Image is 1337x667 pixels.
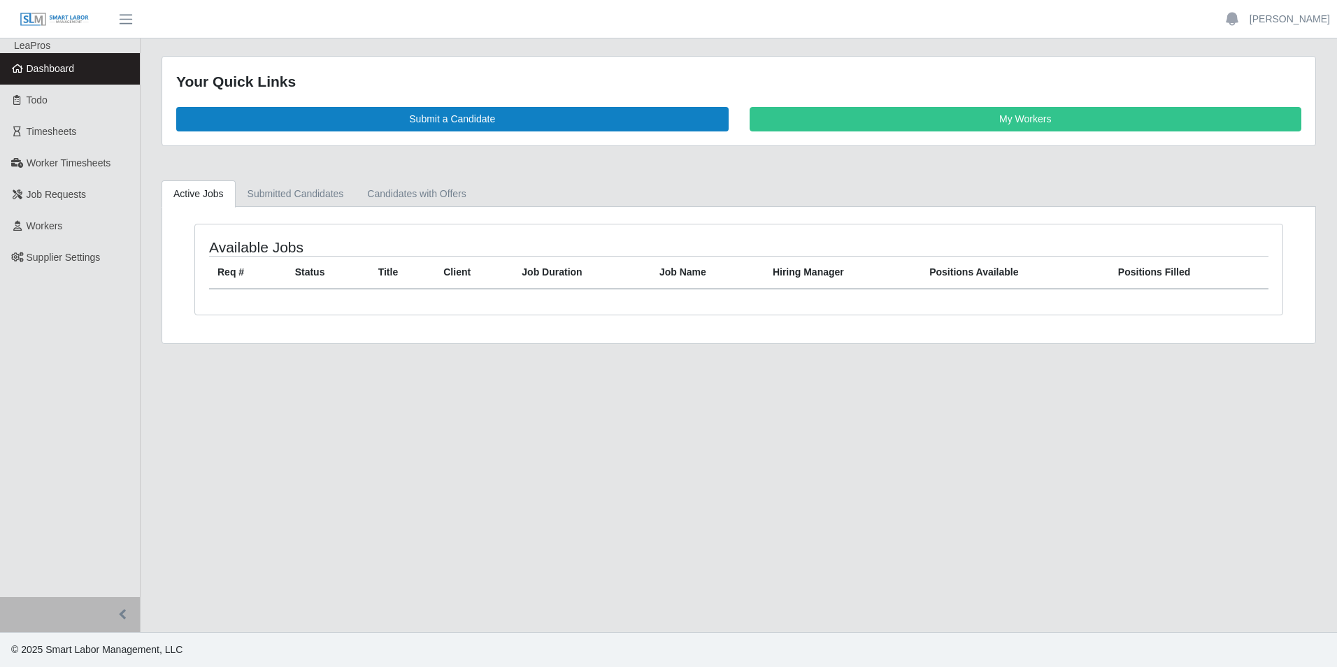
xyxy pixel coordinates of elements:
span: © 2025 Smart Labor Management, LLC [11,644,183,655]
span: Worker Timesheets [27,157,110,168]
span: Workers [27,220,63,231]
div: Your Quick Links [176,71,1301,93]
th: Job Duration [513,256,651,289]
th: Job Name [651,256,764,289]
a: My Workers [750,107,1302,131]
span: LeaPros [14,40,50,51]
span: Dashboard [27,63,75,74]
a: Active Jobs [162,180,236,208]
a: Submit a Candidate [176,107,729,131]
th: Status [287,256,370,289]
th: Client [435,256,513,289]
th: Positions Filled [1110,256,1268,289]
th: Title [370,256,436,289]
th: Hiring Manager [764,256,921,289]
span: Supplier Settings [27,252,101,263]
span: Todo [27,94,48,106]
span: Timesheets [27,126,77,137]
th: Req # [209,256,287,289]
span: Job Requests [27,189,87,200]
th: Positions Available [921,256,1110,289]
a: Candidates with Offers [355,180,478,208]
a: [PERSON_NAME] [1250,12,1330,27]
img: SLM Logo [20,12,90,27]
a: Submitted Candidates [236,180,356,208]
h4: Available Jobs [209,238,638,256]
